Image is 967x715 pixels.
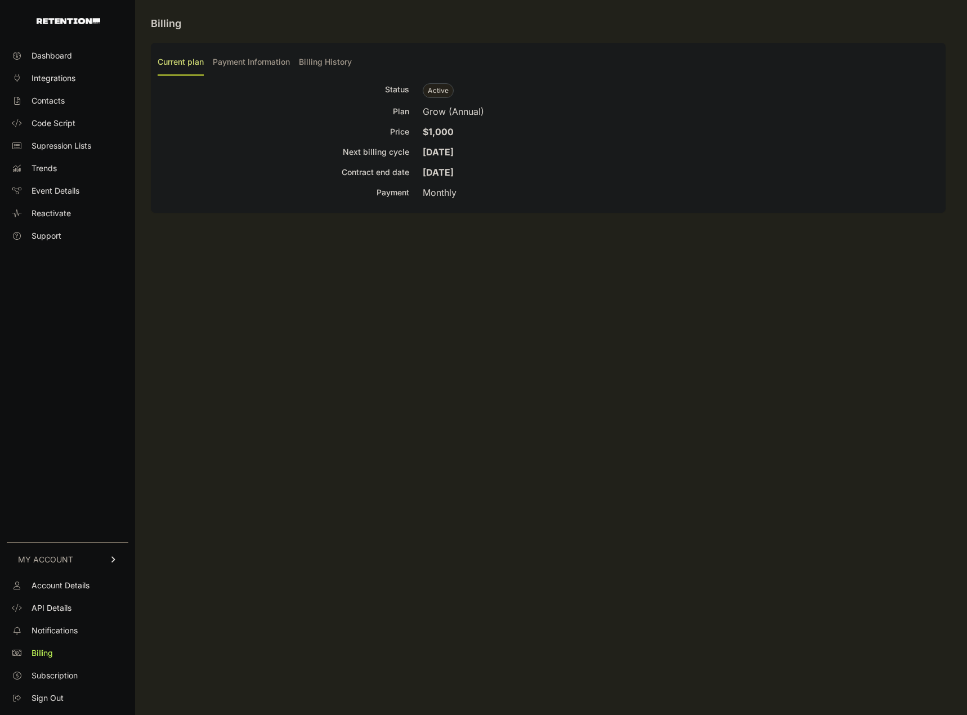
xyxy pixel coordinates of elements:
[7,667,128,685] a: Subscription
[7,577,128,595] a: Account Details
[32,163,57,174] span: Trends
[423,83,454,98] span: Active
[32,230,61,242] span: Support
[32,118,75,129] span: Code Script
[7,227,128,245] a: Support
[7,689,128,707] a: Sign Out
[32,140,91,151] span: Supression Lists
[158,186,409,199] div: Payment
[158,83,409,98] div: Status
[423,146,454,158] strong: [DATE]
[7,182,128,200] a: Event Details
[32,580,89,591] span: Account Details
[7,542,128,577] a: MY ACCOUNT
[158,105,409,118] div: Plan
[158,145,409,159] div: Next billing cycle
[158,50,204,76] label: Current plan
[32,95,65,106] span: Contacts
[32,602,71,614] span: API Details
[32,185,79,196] span: Event Details
[151,16,946,32] h2: Billing
[18,554,73,565] span: MY ACCOUNT
[32,50,72,61] span: Dashboard
[7,204,128,222] a: Reactivate
[32,647,53,659] span: Billing
[7,92,128,110] a: Contacts
[158,166,409,179] div: Contract end date
[32,73,75,84] span: Integrations
[423,167,454,178] strong: [DATE]
[32,208,71,219] span: Reactivate
[213,50,290,76] label: Payment Information
[7,69,128,87] a: Integrations
[423,105,939,118] div: Grow (Annual)
[7,137,128,155] a: Supression Lists
[423,186,939,199] div: Monthly
[37,18,100,24] img: Retention.com
[32,692,64,704] span: Sign Out
[7,622,128,640] a: Notifications
[32,670,78,681] span: Subscription
[32,625,78,636] span: Notifications
[7,47,128,65] a: Dashboard
[299,50,352,76] label: Billing History
[7,599,128,617] a: API Details
[7,159,128,177] a: Trends
[7,644,128,662] a: Billing
[423,126,454,137] strong: $1,000
[7,114,128,132] a: Code Script
[158,125,409,138] div: Price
